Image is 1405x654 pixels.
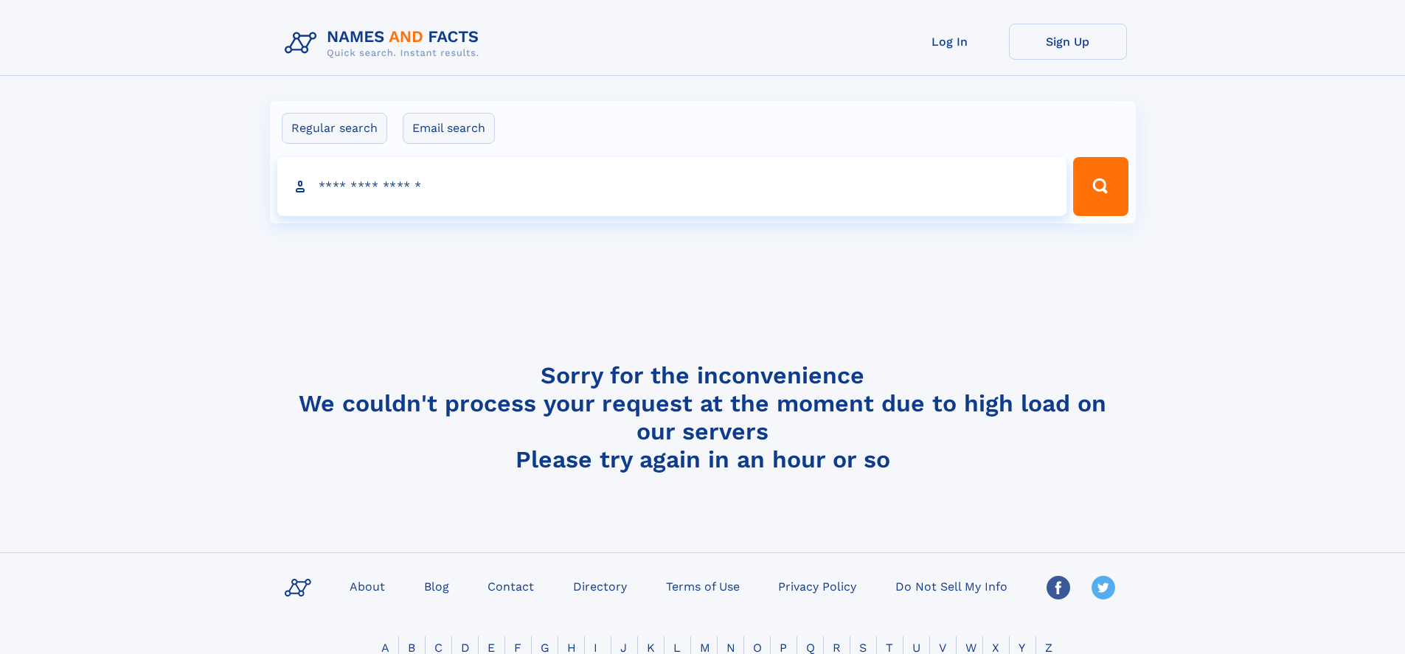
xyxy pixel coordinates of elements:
a: Log In [891,24,1009,60]
a: Blog [418,575,455,596]
a: Directory [567,575,633,596]
a: Terms of Use [660,575,746,596]
a: Contact [482,575,540,596]
img: Logo Names and Facts [279,24,491,63]
img: Twitter [1092,576,1115,599]
button: Search Button [1073,157,1128,216]
input: search input [277,157,1067,216]
a: Sign Up [1009,24,1127,60]
img: Facebook [1047,576,1070,599]
label: Email search [403,113,495,144]
h4: Sorry for the inconvenience We couldn't process your request at the moment due to high load on ou... [279,361,1127,473]
a: Privacy Policy [772,575,862,596]
a: About [344,575,391,596]
label: Regular search [282,113,387,144]
a: Do Not Sell My Info [889,575,1013,596]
